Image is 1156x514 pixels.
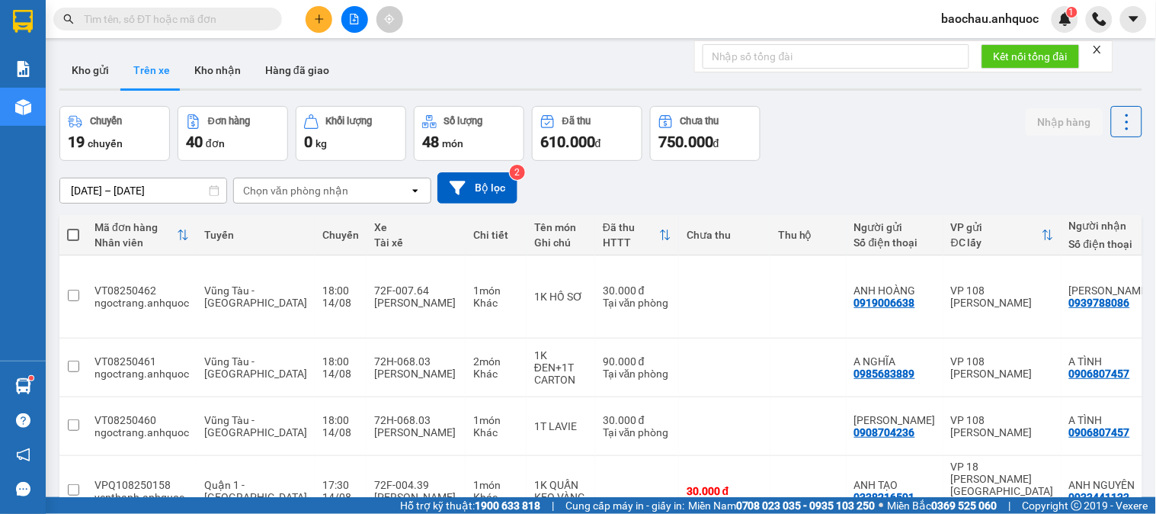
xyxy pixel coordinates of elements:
div: Khác [473,297,519,309]
span: 40 [186,133,203,151]
span: 750.000 [658,133,713,151]
input: Nhập số tổng đài [703,44,969,69]
div: ANH HOÀNG [854,284,936,297]
button: Kết nối tổng đài [981,44,1080,69]
input: Select a date range. [60,178,226,203]
span: search [63,14,74,24]
span: Vũng Tàu - [GEOGRAPHIC_DATA] [204,414,307,439]
div: [PERSON_NAME] [374,426,458,439]
div: 0933441133 [1069,491,1130,503]
div: VT08250462 [94,284,189,297]
span: aim [384,14,395,24]
div: HTTT [603,236,659,249]
button: Đơn hàng40đơn [178,106,288,161]
div: 0906807457 [1069,368,1130,380]
span: Miền Nam [688,497,876,514]
th: Toggle SortBy [595,215,679,255]
span: Vũng Tàu - [GEOGRAPHIC_DATA] [204,284,307,309]
div: Mã đơn hàng [94,221,177,233]
strong: 0369 525 060 [932,500,997,512]
div: [PERSON_NAME] [374,368,458,380]
div: 0919006638 [854,297,915,309]
div: VŨ [146,104,300,123]
span: món [442,137,463,149]
sup: 1 [1067,7,1078,18]
button: Bộ lọc [437,172,517,204]
div: Tại văn phòng [603,297,671,309]
span: đ [595,137,601,149]
button: Khối lượng0kg [296,106,406,161]
span: Kết nối tổng đài [994,48,1068,65]
img: warehouse-icon [15,99,31,115]
div: Đã thu [562,116,591,127]
div: ANH TẠO [854,479,936,491]
div: 0908704236 [854,426,915,439]
div: VP 108 [PERSON_NAME] [13,13,135,50]
div: ĐC lấy [951,236,1042,249]
div: 90.000 đ [603,355,671,368]
div: VT08250461 [94,355,189,368]
div: Số lượng [444,116,483,127]
span: question-circle [16,413,30,428]
span: plus [314,14,325,24]
span: | [552,497,554,514]
button: Chuyến19chuyến [59,106,170,161]
div: 1 món [473,284,519,297]
button: Chưa thu750.000đ [650,106,761,161]
div: Khác [473,368,519,380]
span: Vũng Tàu - [GEOGRAPHIC_DATA] [204,355,307,380]
svg: open [409,185,421,197]
span: chuyến [88,137,123,149]
img: icon-new-feature [1058,12,1072,26]
div: Tại văn phòng [603,368,671,380]
div: Chuyến [322,229,359,241]
div: 1 món [473,479,519,491]
div: Khác [473,426,519,439]
img: solution-icon [15,61,31,77]
div: VT08250460 [94,414,189,426]
div: Nhân viên [94,236,177,249]
span: đơn [206,137,225,149]
div: 72H-068.03 [374,355,458,368]
div: 30.000 đ [603,414,671,426]
div: Chuyến [90,116,122,127]
div: A TÌNH [1069,414,1154,426]
div: 0906807457 [1069,426,1130,439]
div: 18:00 [322,355,359,368]
button: Số lượng48món [414,106,524,161]
div: Đơn hàng [208,116,250,127]
span: Quận 1 - [GEOGRAPHIC_DATA] [204,479,307,503]
div: Khác [473,491,519,503]
div: 14/08 [322,426,359,439]
button: Kho nhận [182,52,253,88]
span: file-add [349,14,360,24]
sup: 2 [510,165,525,180]
div: TÂM BIỂN [13,50,135,68]
span: ⚪️ [879,503,884,509]
button: caret-down [1120,6,1147,33]
div: Chưa thu [680,116,719,127]
div: 0939788086 [1069,297,1130,309]
div: 14/08 [322,368,359,380]
div: Chọn văn phòng nhận [243,183,348,198]
th: Toggle SortBy [943,215,1062,255]
span: đ [713,137,719,149]
span: | [1009,497,1011,514]
div: 0338216591 [854,491,915,503]
button: Kho gửi [59,52,121,88]
button: Hàng đã giao [253,52,341,88]
div: VP gửi [951,221,1042,233]
span: copyright [1071,500,1082,511]
div: ngoctrang.anhquoc [94,368,189,380]
div: Ghi chú [534,236,588,249]
img: warehouse-icon [15,378,31,394]
div: ngoctrang.anhquoc [94,297,189,309]
div: Chi tiết [473,229,519,241]
div: 14/08 [322,297,359,309]
div: 1K QUẤN KEO VÀNG [534,479,588,503]
div: A TÌNH [1069,355,1154,368]
span: 1 [1069,7,1074,18]
span: 48 [422,133,439,151]
div: Đã thu [603,221,659,233]
div: Tên món [534,221,588,233]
